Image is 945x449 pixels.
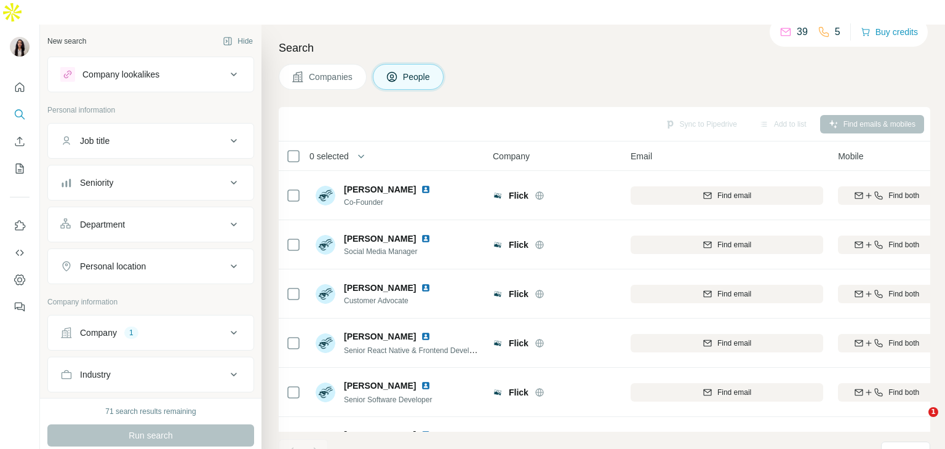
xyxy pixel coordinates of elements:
iframe: Intercom live chat [903,407,933,437]
button: Job title [48,126,253,156]
span: Find email [717,288,751,300]
span: [PERSON_NAME] [344,429,416,441]
span: Social Media Manager [344,246,436,257]
button: Find email [631,186,823,205]
p: 5 [835,25,840,39]
span: Senior React Native & Frontend Developer [344,345,484,355]
button: Department [48,210,253,239]
div: 1 [124,327,138,338]
img: LinkedIn logo [421,332,431,341]
img: Avatar [10,37,30,57]
button: Buy credits [861,23,918,41]
span: Find both [888,288,919,300]
button: Find both [838,285,935,303]
img: Logo of Flick [493,289,503,299]
div: 71 search results remaining [105,406,196,417]
button: Company lookalikes [48,60,253,89]
button: Find both [838,236,935,254]
img: LinkedIn logo [421,381,431,391]
button: Find both [838,334,935,352]
span: [PERSON_NAME] [344,282,416,294]
img: Logo of Flick [493,387,503,397]
button: Dashboard [10,269,30,291]
div: New search [47,36,86,47]
span: Find email [717,239,751,250]
span: Company [493,150,530,162]
span: Find email [717,387,751,398]
div: Company lookalikes [82,68,159,81]
span: [PERSON_NAME] [344,183,416,196]
span: Flick [509,239,528,251]
button: Enrich CSV [10,130,30,153]
img: Avatar [316,186,335,205]
span: Flick [509,288,528,300]
p: Company information [47,296,254,308]
img: Logo of Flick [493,191,503,201]
div: Industry [80,368,111,381]
button: Quick start [10,76,30,98]
button: Personal location [48,252,253,281]
button: My lists [10,157,30,180]
span: Co-Founder [344,197,436,208]
span: 1 [928,407,938,417]
button: Company1 [48,318,253,348]
img: Avatar [316,333,335,353]
span: Find both [888,338,919,349]
span: Email [631,150,652,162]
button: Search [10,103,30,125]
span: People [403,71,431,83]
div: Personal location [80,260,146,272]
img: Logo of Flick [493,240,503,250]
span: Find both [888,190,919,201]
span: Senior Software Developer [344,395,432,404]
h4: Search [279,39,930,57]
button: Find email [631,334,823,352]
span: [PERSON_NAME] [344,379,416,392]
button: Feedback [10,296,30,318]
button: Use Surfe API [10,242,30,264]
span: 0 selected [309,150,349,162]
img: LinkedIn logo [421,283,431,293]
button: Hide [214,32,261,50]
button: Find email [631,383,823,402]
button: Find both [838,186,935,205]
div: Department [80,218,125,231]
button: Use Surfe on LinkedIn [10,215,30,237]
img: Logo of Flick [493,338,503,348]
span: [PERSON_NAME] [344,330,416,343]
span: Flick [509,337,528,349]
img: Avatar [316,383,335,402]
span: [PERSON_NAME] [344,232,416,245]
span: Flick [509,189,528,202]
span: Companies [309,71,354,83]
span: Find email [717,338,751,349]
span: Customer Advocate [344,295,436,306]
div: Job title [80,135,110,147]
span: Find both [888,387,919,398]
img: Avatar [316,235,335,255]
span: Mobile [838,150,863,162]
button: Find both [838,383,935,402]
img: LinkedIn logo [421,430,431,440]
p: Personal information [47,105,254,116]
button: Seniority [48,168,253,197]
div: Company [80,327,117,339]
span: Find email [717,190,751,201]
img: Avatar [316,284,335,304]
button: Industry [48,360,253,389]
div: Seniority [80,177,113,189]
span: Flick [509,386,528,399]
span: Find both [888,239,919,250]
img: LinkedIn logo [421,234,431,244]
p: 39 [797,25,808,39]
img: LinkedIn logo [421,185,431,194]
button: Find email [631,236,823,254]
button: Find email [631,285,823,303]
